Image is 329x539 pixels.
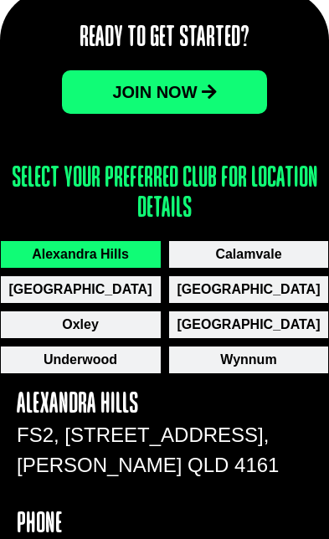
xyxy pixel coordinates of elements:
[17,390,312,420] h4: Alexandra Hills
[44,350,117,370] span: Underwood
[220,350,276,370] span: Wynnum
[17,420,312,480] p: FS2, [STREET_ADDRESS], [PERSON_NAME] QLD 4161
[8,164,321,224] h3: Select your preferred club for location details
[62,315,99,335] span: Oxley
[112,84,197,100] span: JOin now
[62,70,266,114] a: JOin now
[8,23,321,54] h2: Ready to Get Started?
[9,280,152,300] span: [GEOGRAPHIC_DATA]
[32,244,129,264] span: Alexandra Hills
[177,315,321,335] span: [GEOGRAPHIC_DATA]
[177,280,321,300] span: [GEOGRAPHIC_DATA]
[215,244,281,264] span: Calamvale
